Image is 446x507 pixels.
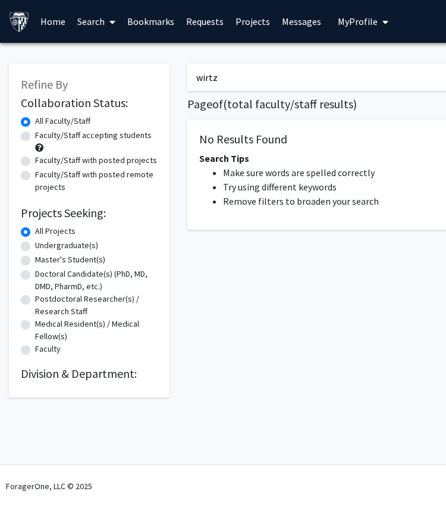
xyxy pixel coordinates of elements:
[180,1,230,42] a: Requests
[199,152,249,164] span: Search Tips
[35,318,158,343] label: Medical Resident(s) / Medical Fellow(s)
[276,1,327,42] a: Messages
[35,129,152,142] label: Faculty/Staff accepting students
[35,115,90,127] label: All Faculty/Staff
[9,11,30,32] img: Johns Hopkins University Logo
[35,253,105,266] label: Master's Student(s)
[21,77,68,92] span: Refine By
[35,293,158,318] label: Postdoctoral Researcher(s) / Research Staff
[9,453,51,498] iframe: Chat
[35,268,158,293] label: Doctoral Candidate(s) (PhD, MD, DMD, PharmD, etc.)
[35,343,61,355] label: Faculty
[230,1,276,42] a: Projects
[35,154,157,167] label: Faculty/Staff with posted projects
[35,225,76,237] label: All Projects
[35,168,158,193] label: Faculty/Staff with posted remote projects
[338,15,378,27] span: My Profile
[21,206,158,220] h2: Projects Seeking:
[71,1,121,42] a: Search
[35,239,98,252] label: Undergraduate(s)
[121,1,180,42] a: Bookmarks
[21,367,158,381] h2: Division & Department:
[34,1,71,42] a: Home
[21,96,158,110] h2: Collaboration Status:
[6,465,92,507] div: ForagerOne, LLC © 2025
